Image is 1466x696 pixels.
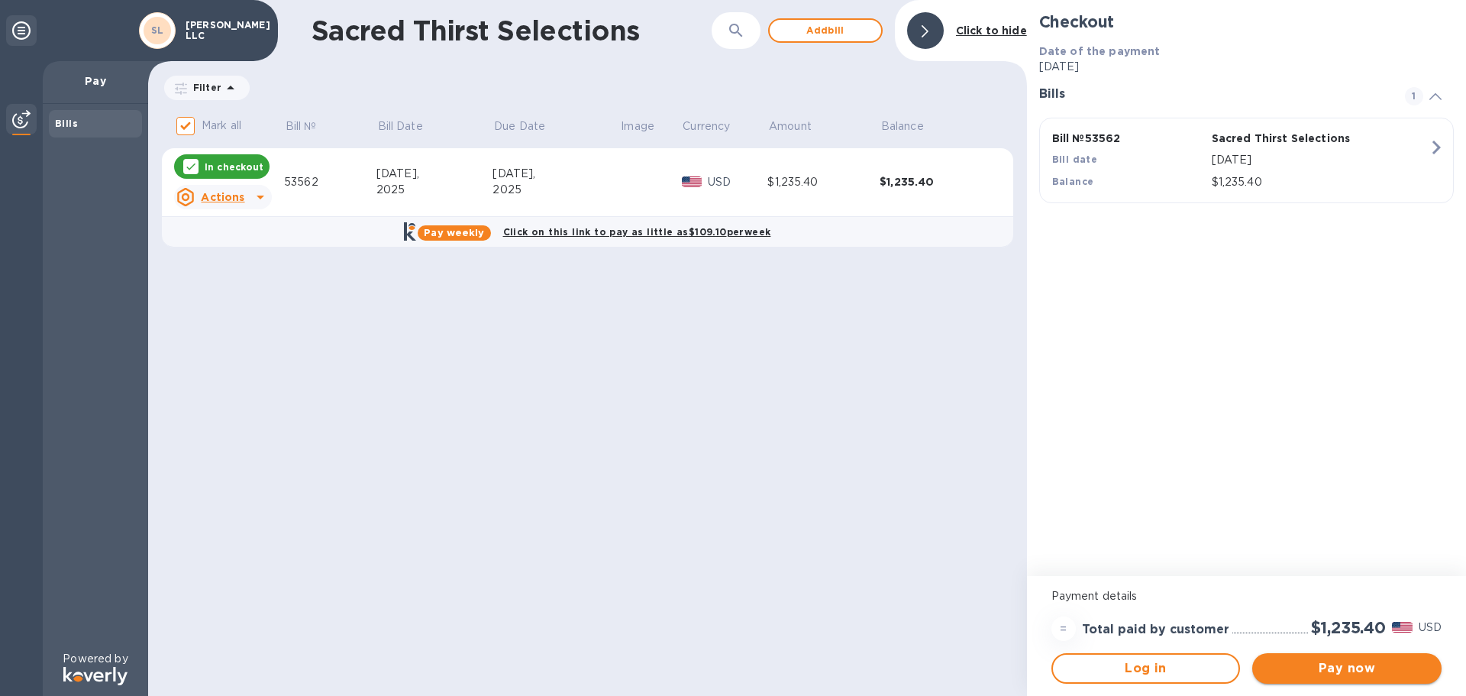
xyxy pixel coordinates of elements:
b: Click to hide [956,24,1027,37]
button: Bill №53562Sacred Thirst SelectionsBill date[DATE]Balance$1,235.40 [1039,118,1454,203]
div: [DATE], [376,166,493,182]
p: Bill № [286,118,317,134]
span: Log in [1065,659,1227,678]
h2: Checkout [1039,12,1454,31]
p: $1,235.40 [1212,174,1429,190]
p: Powered by [63,651,128,667]
p: [DATE] [1039,59,1454,75]
p: USD [1419,620,1442,636]
p: Balance [881,118,924,134]
b: Bills [55,118,78,129]
p: Pay [55,73,136,89]
b: Bill date [1052,154,1098,165]
span: Pay now [1264,659,1429,678]
button: Log in [1051,653,1241,684]
p: Mark all [202,118,241,134]
p: Sacred Thirst Selections [1212,131,1365,146]
h2: $1,235.40 [1311,618,1386,637]
p: [PERSON_NAME] LLC [186,20,262,41]
p: Payment details [1051,588,1442,604]
span: Amount [769,118,831,134]
b: Pay weekly [424,227,484,238]
span: 1 [1405,87,1423,105]
p: Due Date [494,118,545,134]
p: Currency [683,118,730,134]
p: Bill № 53562 [1052,131,1206,146]
div: 53562 [284,174,376,190]
u: Actions [201,191,244,203]
div: = [1051,617,1076,641]
h1: Sacred Thirst Selections [312,15,712,47]
span: Due Date [494,118,565,134]
b: SL [151,24,164,36]
p: Amount [769,118,812,134]
p: Filter [187,81,221,94]
div: $1,235.40 [880,174,992,189]
p: [DATE] [1212,152,1429,168]
span: Bill № [286,118,337,134]
img: USD [682,176,702,187]
p: USD [708,174,767,190]
button: Addbill [768,18,883,43]
div: 2025 [376,182,493,198]
img: Logo [63,667,128,685]
p: Image [621,118,654,134]
img: USD [1392,622,1413,633]
h3: Bills [1039,87,1387,102]
div: $1,235.40 [767,174,880,190]
b: Balance [1052,176,1094,187]
b: Click on this link to pay as little as $109.10 per week [503,226,771,238]
span: Balance [881,118,944,134]
p: Bill Date [378,118,423,134]
div: [DATE], [492,166,619,182]
div: 2025 [492,182,619,198]
span: Add bill [782,21,869,40]
p: In checkout [205,160,263,173]
h3: Total paid by customer [1082,623,1229,637]
span: Bill Date [378,118,443,134]
button: Pay now [1252,653,1442,684]
b: Date of the payment [1039,45,1161,57]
